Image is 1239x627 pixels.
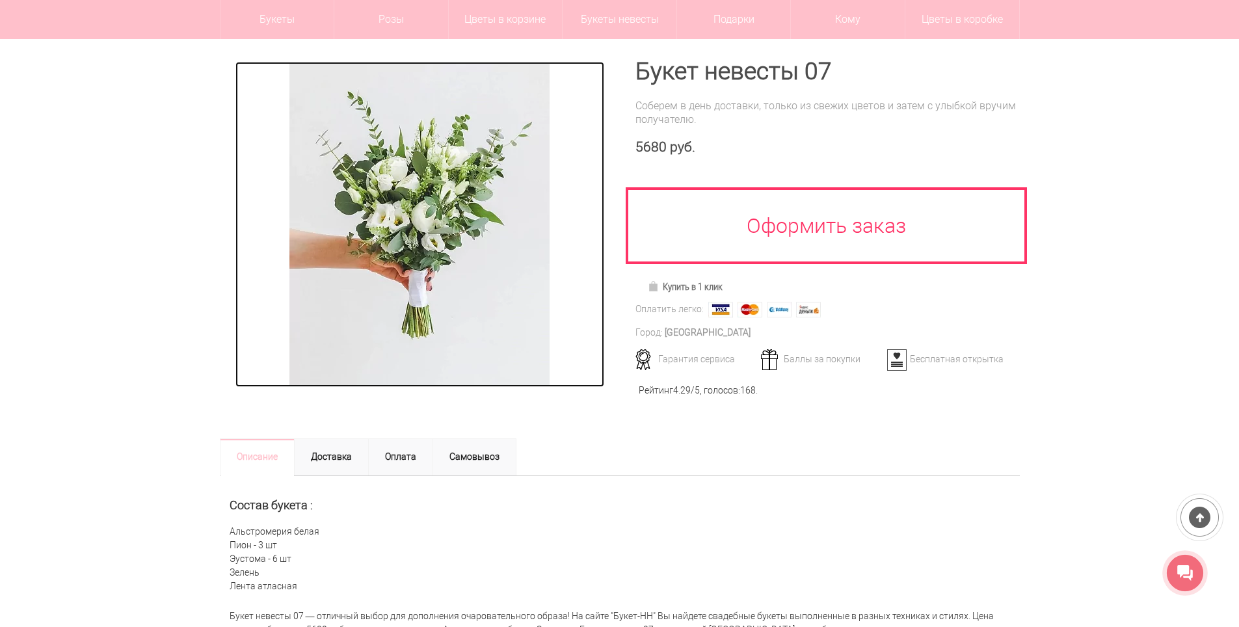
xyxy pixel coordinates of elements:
[631,353,759,365] div: Гарантия сервиса
[796,302,821,317] img: Яндекс Деньги
[635,139,1020,155] div: 5680 руб.
[635,326,663,340] div: Город:
[740,385,756,395] span: 168
[235,62,604,387] a: Увеличить
[756,353,885,365] div: Баллы за покупки
[433,438,516,476] a: Самовывоз
[708,302,733,317] img: Visa
[635,99,1020,126] div: Соберем в день доставки, только из свежих цветов и затем с улыбкой вручим получателю.
[883,353,1011,365] div: Бесплатная открытка
[626,187,1028,264] a: Оформить заказ
[230,499,1010,512] h2: Состав букета :
[220,476,1020,603] div: Альстромерия белая Пион - 3 шт Эустома - 6 шт Зелень Лента атласная
[639,384,758,397] div: Рейтинг /5, голосов: .
[738,302,762,317] img: MasterCard
[220,438,295,476] a: Описание
[635,302,704,316] div: Оплатить легко:
[368,438,433,476] a: Оплата
[294,438,369,476] a: Доставка
[635,60,1020,83] h1: Букет невесты 07
[648,281,663,291] img: Купить в 1 клик
[289,62,550,387] img: Букет невесты 07
[767,302,792,317] img: Webmoney
[673,385,691,395] span: 4.29
[642,278,728,296] a: Купить в 1 клик
[665,326,751,340] div: [GEOGRAPHIC_DATA]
